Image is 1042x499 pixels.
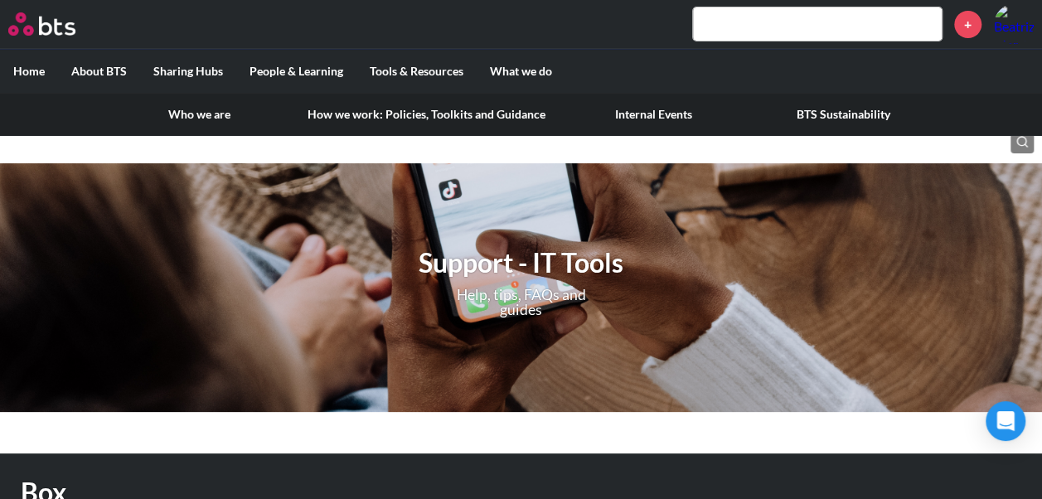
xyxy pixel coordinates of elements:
[994,4,1034,44] img: Beatriz Marsili
[419,245,623,282] h1: Support - IT Tools
[140,50,236,93] label: Sharing Hubs
[8,12,106,36] a: Go home
[994,4,1034,44] a: Profile
[58,50,140,93] label: About BTS
[477,50,565,93] label: What we do
[986,401,1025,441] div: Open Intercom Messenger
[356,50,477,93] label: Tools & Resources
[236,50,356,93] label: People & Learning
[439,288,603,317] p: Help, tips, FAQs and guides
[8,12,75,36] img: BTS Logo
[954,11,981,38] a: +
